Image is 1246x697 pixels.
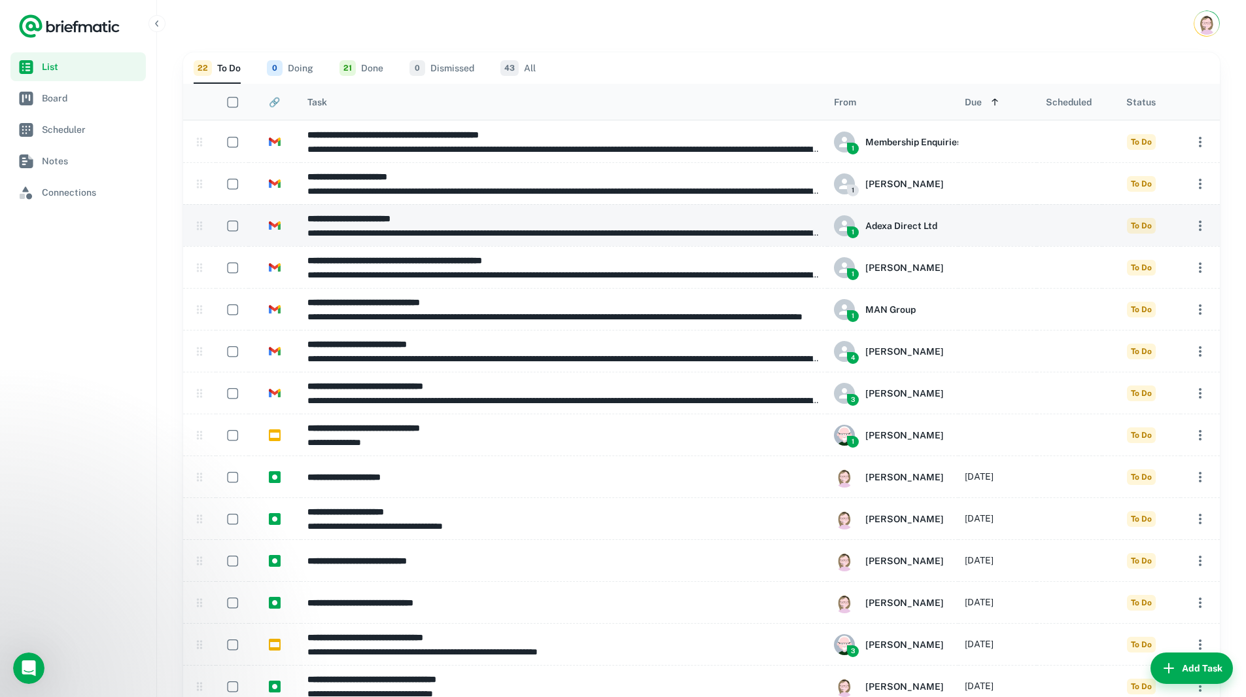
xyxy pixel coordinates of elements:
div: [DATE] [965,456,994,497]
span: 0 [267,60,283,76]
span: To Do [1127,218,1156,234]
img: https://app.briefmatic.com/assets/tasktypes/vnd.google-apps.presentation.png [269,429,281,441]
span: To Do [1127,469,1156,485]
div: [DATE] [965,582,994,623]
div: Austin Owens [834,383,944,404]
img: ACg8ocKqqbSYVJRSCxQ_jiuJYZs8Prl4R12QeyN4I32ObHbx-Js2OAIW=s96-c [834,676,855,697]
div: Paul Dixon [834,341,944,362]
h6: [PERSON_NAME] [865,512,944,526]
div: From [834,97,856,107]
div: Membership Enquiries [834,132,961,152]
span: To Do [1127,176,1156,192]
span: 43 [500,60,519,76]
span: To Do [1127,637,1156,652]
span: 1 [847,310,859,322]
button: To Do [194,52,241,84]
img: https://app.briefmatic.com/assets/integrations/manual.png [269,555,281,567]
div: Annie Mayers [834,550,944,571]
h6: [PERSON_NAME] [865,428,944,442]
button: All [500,52,536,84]
a: List [10,52,146,81]
h6: [PERSON_NAME] [865,637,944,652]
img: ACg8ocKqqbSYVJRSCxQ_jiuJYZs8Prl4R12QeyN4I32ObHbx-Js2OAIW=s96-c [834,509,855,529]
a: Scheduler [10,115,146,144]
h6: [PERSON_NAME] [865,177,944,191]
img: https://app.briefmatic.com/assets/integrations/gmail.png [269,304,281,315]
span: To Do [1127,511,1156,527]
h6: [PERSON_NAME] [865,260,944,275]
div: MAN Group [834,299,916,320]
button: Add Task [1151,652,1233,684]
span: 3 [847,645,859,657]
img: https://app.briefmatic.com/assets/integrations/manual.png [269,513,281,525]
span: 1 [847,143,859,154]
button: Done [339,52,383,84]
button: Doing [267,52,313,84]
iframe: Intercom live chat [13,652,44,684]
div: Austin Owens [834,634,944,655]
div: Adexa Direct Ltd [834,215,937,236]
span: To Do [1127,260,1156,276]
img: https://app.briefmatic.com/assets/integrations/manual.png [269,597,281,609]
div: Annie Mayers [834,173,944,194]
div: Due [965,97,982,107]
div: Scheduled [1046,97,1092,107]
img: https://app.briefmatic.com/assets/integrations/manual.png [269,681,281,692]
span: 3 [847,394,859,406]
span: 0 [409,60,425,76]
img: ACg8ocKqqbSYVJRSCxQ_jiuJYZs8Prl4R12QeyN4I32ObHbx-Js2OAIW=s96-c [834,467,855,488]
button: Account button [1194,10,1220,37]
img: ALV-UjWk-FP2nRioX8a6Ge-B-MvN6XVqE2dzUbi6zLx_xwFnBtQCHBZ6=s50-c-k-no [834,634,855,655]
img: ACg8ocKqqbSYVJRSCxQ_jiuJYZs8Prl4R12QeyN4I32ObHbx-Js2OAIW=s96-c [834,550,855,571]
span: 1 [847,436,859,448]
div: Annie Mayers [834,257,944,278]
a: Notes [10,147,146,175]
img: https://app.briefmatic.com/assets/integrations/gmail.png [269,387,281,399]
span: To Do [1127,595,1156,611]
img: ALV-UjWk-FP2nRioX8a6Ge-B-MvN6XVqE2dzUbi6zLx_xwFnBtQCHBZ6=s50-c-k-no [834,425,855,446]
span: List [42,60,141,74]
span: Notes [42,154,141,168]
div: [DATE] [965,540,994,581]
img: Annie Mayers [1196,12,1218,35]
div: [DATE] [965,624,994,665]
span: Board [42,91,141,105]
img: ACg8ocKqqbSYVJRSCxQ_jiuJYZs8Prl4R12QeyN4I32ObHbx-Js2OAIW=s96-c [834,592,855,613]
span: 1 [847,268,859,280]
div: 🔗 [269,97,280,107]
div: Task [307,97,327,107]
div: Annie Mayers [834,592,944,613]
img: https://app.briefmatic.com/assets/integrations/gmail.png [269,136,281,148]
span: 22 [194,60,212,76]
h6: Membership Enquiries [865,135,961,149]
button: Sort [988,96,1001,109]
a: Connections [10,178,146,207]
span: To Do [1127,344,1156,359]
img: https://app.briefmatic.com/assets/integrations/gmail.png [269,220,281,232]
div: Annie Mayers [834,676,944,697]
h6: Adexa Direct Ltd [865,219,937,233]
h6: [PERSON_NAME] [865,554,944,568]
span: To Do [1127,679,1156,694]
span: 21 [339,60,356,76]
div: Status [1126,97,1156,107]
div: Austin Owens [834,425,944,446]
h6: [PERSON_NAME] [865,386,944,401]
span: To Do [1127,553,1156,569]
div: Annie Mayers [834,467,944,488]
h6: [PERSON_NAME] [865,344,944,359]
h6: [PERSON_NAME] [865,679,944,694]
span: 1 [847,226,859,238]
span: Scheduler [42,122,141,137]
img: https://app.briefmatic.com/assets/integrations/gmail.png [269,262,281,274]
img: https://app.briefmatic.com/assets/tasktypes/vnd.google-apps.presentation.png [269,639,281,651]
h6: [PERSON_NAME] [865,596,944,610]
span: Connections [42,185,141,200]
img: https://app.briefmatic.com/assets/integrations/gmail.png [269,346,281,357]
span: 1 [847,185,859,196]
span: 4 [847,352,859,364]
span: To Do [1127,134,1156,150]
h6: [PERSON_NAME] [865,470,944,484]
h6: MAN Group [865,302,916,317]
div: [DATE] [965,498,994,539]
